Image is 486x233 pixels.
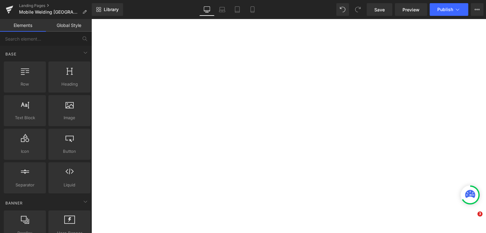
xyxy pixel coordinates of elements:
[5,200,23,206] span: Banner
[104,7,119,12] span: Library
[336,3,349,16] button: Undo
[6,182,44,188] span: Separator
[430,3,468,16] button: Publish
[199,3,215,16] a: Desktop
[6,148,44,155] span: Icon
[50,148,89,155] span: Button
[395,3,427,16] a: Preview
[230,3,245,16] a: Tablet
[402,6,420,13] span: Preview
[6,114,44,121] span: Text Block
[352,3,364,16] button: Redo
[5,51,17,57] span: Base
[464,211,480,227] iframe: Intercom live chat
[6,81,44,87] span: Row
[245,3,260,16] a: Mobile
[50,81,89,87] span: Heading
[92,3,123,16] a: New Library
[19,3,92,8] a: Landing Pages
[50,114,89,121] span: Image
[215,3,230,16] a: Laptop
[477,211,483,217] span: 3
[19,10,80,15] span: Mobile Welding [GEOGRAPHIC_DATA]
[46,19,92,32] a: Global Style
[437,7,453,12] span: Publish
[50,182,89,188] span: Liquid
[374,6,385,13] span: Save
[471,3,483,16] button: More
